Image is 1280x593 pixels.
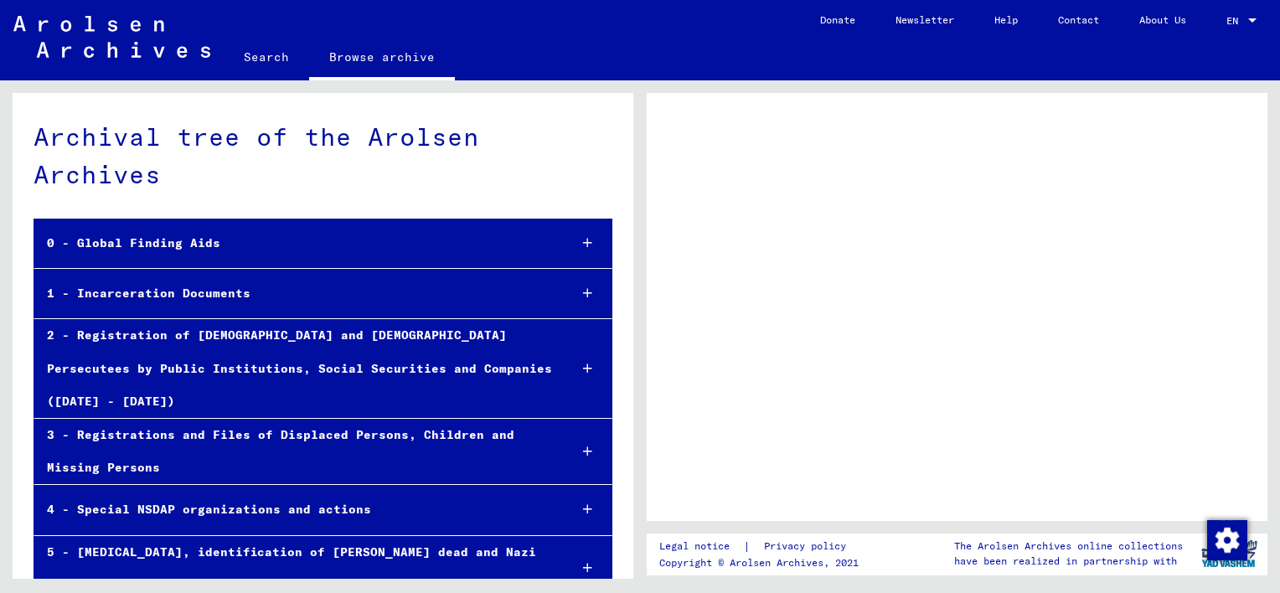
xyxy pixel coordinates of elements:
div: 3 - Registrations and Files of Displaced Persons, Children and Missing Persons [34,419,555,484]
a: Browse archive [309,37,455,80]
div: 1 - Incarceration Documents [34,277,555,310]
div: 4 - Special NSDAP organizations and actions [34,493,555,526]
div: Change consent [1206,519,1246,559]
p: Copyright © Arolsen Archives, 2021 [659,555,866,570]
p: The Arolsen Archives online collections [954,539,1183,554]
div: 2 - Registration of [DEMOGRAPHIC_DATA] and [DEMOGRAPHIC_DATA] Persecutees by Public Institutions,... [34,319,555,418]
div: | [659,538,866,555]
a: Search [224,37,309,77]
div: 0 - Global Finding Aids [34,227,555,260]
img: yv_logo.png [1198,533,1261,575]
a: Privacy policy [751,538,866,555]
div: Archival tree of the Arolsen Archives [34,118,612,193]
a: Legal notice [659,538,743,555]
p: have been realized in partnership with [954,554,1183,569]
span: EN [1226,15,1245,27]
img: Arolsen_neg.svg [13,16,210,58]
img: Change consent [1207,520,1247,560]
